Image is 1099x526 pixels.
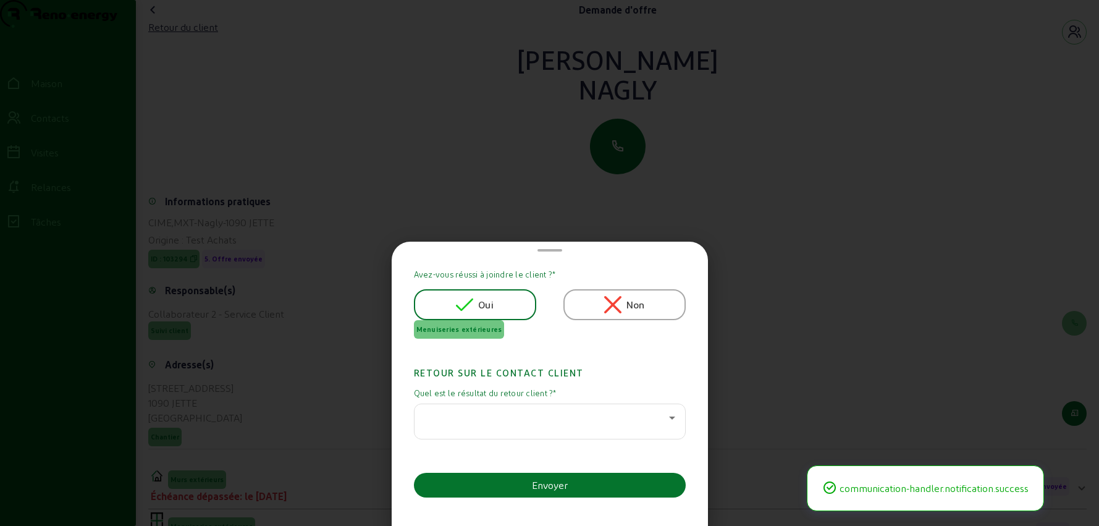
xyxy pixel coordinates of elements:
[414,388,554,397] font: Quel est le résultat du retour client ?
[626,299,645,310] font: Non
[478,299,494,310] font: Oui
[532,479,568,491] font: Envoyer
[414,473,686,498] button: Envoyer
[416,325,502,333] font: Menuiseries extérieures
[414,367,584,378] font: Retour sur le contact client
[414,269,553,279] font: Avez-vous réussi à joindre le client ?
[840,482,1029,494] font: communication-handler.notification.success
